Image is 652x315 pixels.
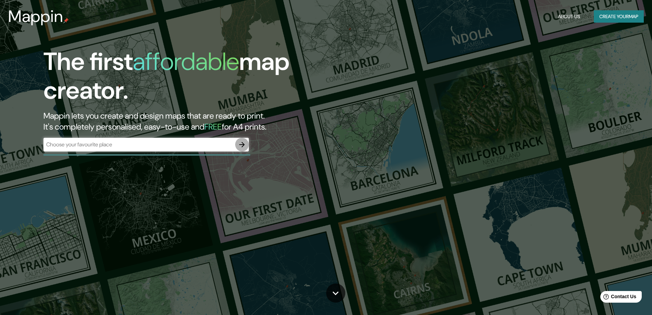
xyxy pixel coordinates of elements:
input: Choose your favourite place [43,141,235,148]
h3: Mappin [8,7,63,26]
h1: affordable [133,46,239,77]
img: mappin-pin [63,18,69,23]
h2: Mappin lets you create and design maps that are ready to print. It's completely personalised, eas... [43,110,370,132]
button: Create yourmap [594,10,644,23]
h1: The first map creator. [43,47,370,110]
button: About Us [555,10,583,23]
iframe: Help widget launcher [591,288,644,307]
h5: FREE [204,121,222,132]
